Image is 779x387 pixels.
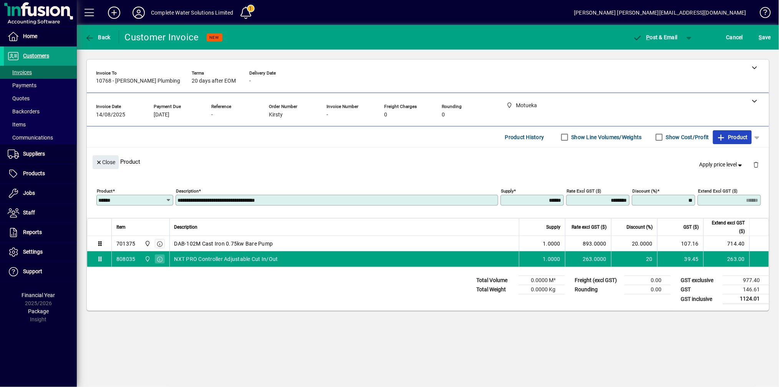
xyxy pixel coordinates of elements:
[696,158,747,172] button: Apply price level
[633,34,678,40] span: ost & Email
[4,242,77,262] a: Settings
[4,145,77,164] a: Suppliers
[657,236,703,251] td: 107.16
[23,170,45,176] span: Products
[723,285,769,294] td: 146.61
[724,30,745,44] button: Cancel
[627,223,653,231] span: Discount (%)
[174,255,278,263] span: NXT PRO Controller Adjustable Cut In/Out
[96,156,116,169] span: Close
[747,155,765,174] button: Delete
[85,34,111,40] span: Back
[210,35,219,40] span: NEW
[4,203,77,223] a: Staff
[501,188,514,194] mat-label: Supply
[519,276,565,285] td: 0.0000 M³
[116,240,136,247] div: 701375
[116,255,136,263] div: 808035
[8,108,40,115] span: Backorders
[22,292,55,298] span: Financial Year
[625,276,671,285] td: 0.00
[570,255,607,263] div: 263.0000
[677,294,723,304] td: GST inclusive
[23,268,42,274] span: Support
[143,255,151,263] span: Motueka
[192,78,236,84] span: 20 days after EOM
[143,239,151,248] span: Motueka
[249,78,251,84] span: -
[116,223,126,231] span: Item
[327,112,328,118] span: -
[8,82,36,88] span: Payments
[87,148,769,176] div: Product
[4,118,77,131] a: Items
[472,285,519,294] td: Total Weight
[4,92,77,105] a: Quotes
[4,66,77,79] a: Invoices
[4,223,77,242] a: Reports
[174,223,198,231] span: Description
[23,249,43,255] span: Settings
[543,240,561,247] span: 1.0000
[546,223,560,231] span: Supply
[472,276,519,285] td: Total Volume
[126,6,151,20] button: Profile
[4,105,77,118] a: Backorders
[23,229,42,235] span: Reports
[570,240,607,247] div: 893.0000
[632,188,657,194] mat-label: Discount (%)
[4,262,77,281] a: Support
[442,112,445,118] span: 0
[4,131,77,144] a: Communications
[754,2,769,27] a: Knowledge Base
[665,133,709,141] label: Show Cost/Profit
[611,236,657,251] td: 20.0000
[723,294,769,304] td: 1124.01
[91,158,121,165] app-page-header-button: Close
[77,30,119,44] app-page-header-button: Back
[572,223,607,231] span: Rate excl GST ($)
[23,151,45,157] span: Suppliers
[698,188,738,194] mat-label: Extend excl GST ($)
[8,95,30,101] span: Quotes
[505,131,544,143] span: Product History
[646,34,650,40] span: P
[8,135,53,141] span: Communications
[269,112,283,118] span: Kirsty
[703,251,749,267] td: 263.00
[28,308,49,314] span: Package
[502,130,547,144] button: Product History
[726,31,743,43] span: Cancel
[683,223,699,231] span: GST ($)
[757,30,773,44] button: Save
[543,255,561,263] span: 1.0000
[151,7,234,19] div: Complete Water Solutions Limited
[4,184,77,203] a: Jobs
[677,276,723,285] td: GST exclusive
[125,31,199,43] div: Customer Invoice
[570,133,642,141] label: Show Line Volumes/Weights
[574,7,746,19] div: [PERSON_NAME] [PERSON_NAME][EMAIL_ADDRESS][DOMAIN_NAME]
[657,251,703,267] td: 39.45
[723,276,769,285] td: 977.40
[4,27,77,46] a: Home
[83,30,113,44] button: Back
[567,188,601,194] mat-label: Rate excl GST ($)
[629,30,681,44] button: Post & Email
[102,6,126,20] button: Add
[384,112,387,118] span: 0
[8,121,26,128] span: Items
[23,53,49,59] span: Customers
[176,188,199,194] mat-label: Description
[4,164,77,183] a: Products
[4,79,77,92] a: Payments
[96,112,125,118] span: 14/08/2025
[23,33,37,39] span: Home
[174,240,273,247] span: DAB-102M Cast Iron 0.75kw Bare Pump
[211,112,213,118] span: -
[699,161,744,169] span: Apply price level
[703,236,749,251] td: 714.40
[759,31,771,43] span: ave
[708,219,745,236] span: Extend excl GST ($)
[571,285,625,294] td: Rounding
